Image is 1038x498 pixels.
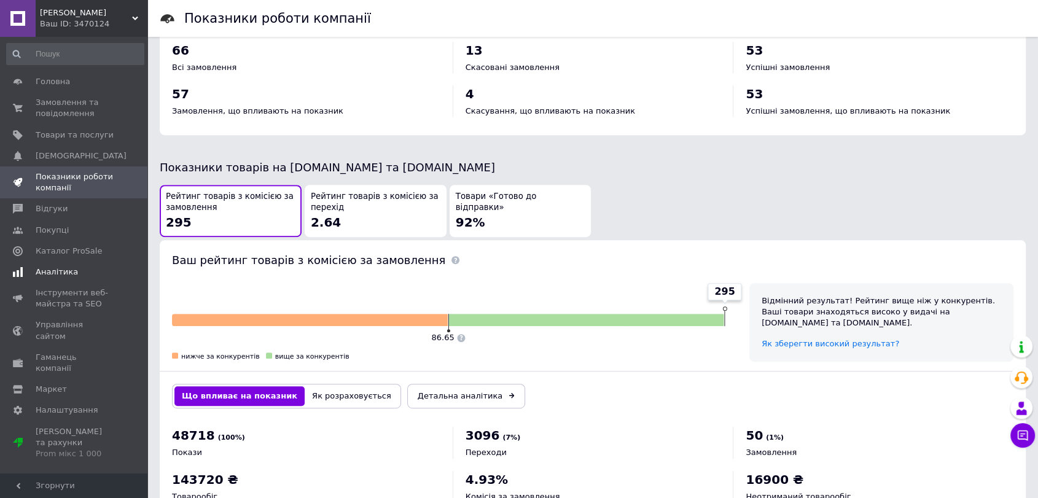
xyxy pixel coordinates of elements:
[172,254,445,267] span: Ваш рейтинг товарів з комісією за замовлення
[181,352,260,360] span: нижче за конкурентів
[184,11,371,26] h1: Показники роботи компанії
[311,215,341,230] span: 2.64
[275,352,349,360] span: вище за конкурентів
[36,97,114,119] span: Замовлення та повідомлення
[450,185,591,237] button: Товари «Готово до відправки»92%
[36,319,114,341] span: Управління сайтом
[746,43,763,58] span: 53
[466,472,508,487] span: 4.93%
[36,448,114,459] div: Prom мікс 1 000
[762,295,1001,329] div: Відмінний результат! Рейтинг вище ніж у конкурентів. Ваші товари знаходяться високо у видачі на [...
[36,384,67,395] span: Маркет
[36,246,102,257] span: Каталог ProSale
[311,191,440,214] span: Рейтинг товарів з комісією за перехід
[502,434,520,442] span: (7%)
[36,130,114,141] span: Товари та послуги
[36,171,114,193] span: Показники роботи компанії
[36,352,114,374] span: Гаманець компанії
[431,333,454,342] span: 86.65
[172,63,236,72] span: Всі замовлення
[6,43,144,65] input: Пошук
[305,185,447,237] button: Рейтинг товарів з комісією за перехід2.64
[36,203,68,214] span: Відгуки
[174,386,305,406] button: Що впливає на показник
[36,150,127,161] span: [DEMOGRAPHIC_DATA]
[172,43,189,58] span: 66
[466,87,474,101] span: 4
[466,428,500,443] span: 3096
[746,428,763,443] span: 50
[172,448,202,457] span: Покази
[172,428,215,443] span: 48718
[456,215,485,230] span: 92%
[466,106,635,115] span: Скасування, що впливають на показник
[746,106,950,115] span: Успішні замовлення, що впливають на показник
[40,7,132,18] span: Деталі ПроСТО
[160,161,495,174] span: Показники товарів на [DOMAIN_NAME] та [DOMAIN_NAME]
[166,215,192,230] span: 295
[1010,423,1035,448] button: Чат з покупцем
[407,384,525,408] a: Детальна аналітика
[166,191,295,214] span: Рейтинг товарів з комісією за замовлення
[746,472,803,487] span: 16900 ₴
[36,76,70,87] span: Головна
[466,63,560,72] span: Скасовані замовлення
[305,386,399,406] button: Як розраховується
[36,287,114,309] span: Інструменти веб-майстра та SEO
[36,426,114,460] span: [PERSON_NAME] та рахунки
[36,267,78,278] span: Аналітика
[160,185,302,237] button: Рейтинг товарів з комісією за замовлення295
[172,87,189,101] span: 57
[36,405,98,416] span: Налаштування
[40,18,147,29] div: Ваш ID: 3470124
[466,43,483,58] span: 13
[172,472,238,487] span: 143720 ₴
[746,87,763,101] span: 53
[172,106,343,115] span: Замовлення, що впливають на показник
[466,448,507,457] span: Переходи
[36,225,69,236] span: Покупці
[714,285,735,298] span: 295
[766,434,784,442] span: (1%)
[746,448,797,457] span: Замовлення
[218,434,245,442] span: (100%)
[456,191,585,214] span: Товари «Готово до відправки»
[746,63,830,72] span: Успішні замовлення
[762,339,899,348] a: Як зберегти високий результат?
